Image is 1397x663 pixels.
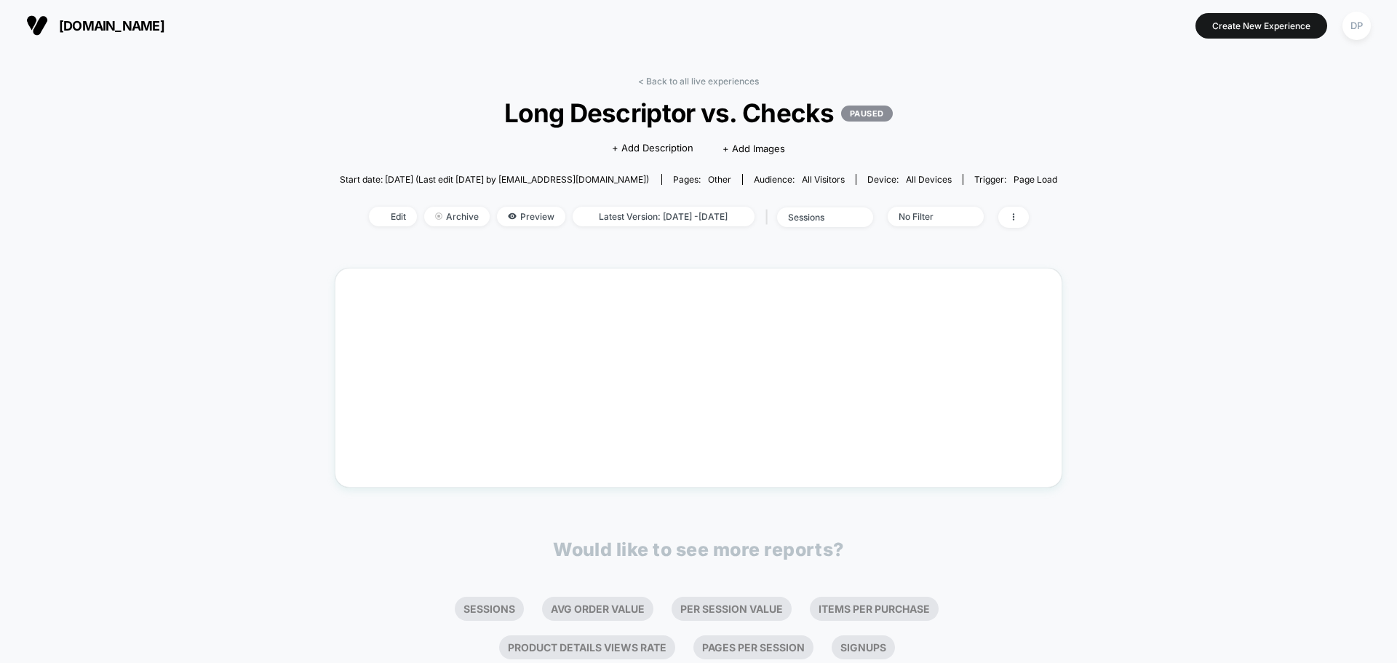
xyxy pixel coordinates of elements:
button: DP [1338,11,1375,41]
li: Per Session Value [672,597,792,621]
span: all devices [906,174,952,185]
span: Latest Version: [DATE] - [DATE] [573,207,755,226]
span: All Visitors [802,174,845,185]
div: No Filter [899,211,957,222]
li: Product Details Views Rate [499,635,675,659]
button: [DOMAIN_NAME] [22,14,169,37]
div: Audience: [754,174,845,185]
li: Signups [832,635,895,659]
div: sessions [788,212,846,223]
li: Sessions [455,597,524,621]
div: DP [1342,12,1371,40]
a: < Back to all live experiences [638,76,759,87]
span: + Add Images [723,143,785,154]
span: other [708,174,731,185]
span: Page Load [1014,174,1057,185]
span: Long Descriptor vs. Checks [375,98,1022,128]
span: Device: [856,174,963,185]
img: end [435,213,442,220]
div: Pages: [673,174,731,185]
img: Visually logo [26,15,48,36]
li: Avg Order Value [542,597,653,621]
span: Preview [497,207,565,226]
span: Archive [424,207,490,226]
p: Would like to see more reports? [553,539,844,560]
span: | [762,207,777,228]
button: Create New Experience [1195,13,1327,39]
li: Items Per Purchase [810,597,939,621]
span: Start date: [DATE] (Last edit [DATE] by [EMAIL_ADDRESS][DOMAIN_NAME]) [340,174,649,185]
span: Edit [369,207,417,226]
span: + Add Description [612,141,693,156]
span: [DOMAIN_NAME] [59,18,164,33]
li: Pages Per Session [693,635,813,659]
div: Trigger: [974,174,1057,185]
p: PAUSED [841,106,893,122]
